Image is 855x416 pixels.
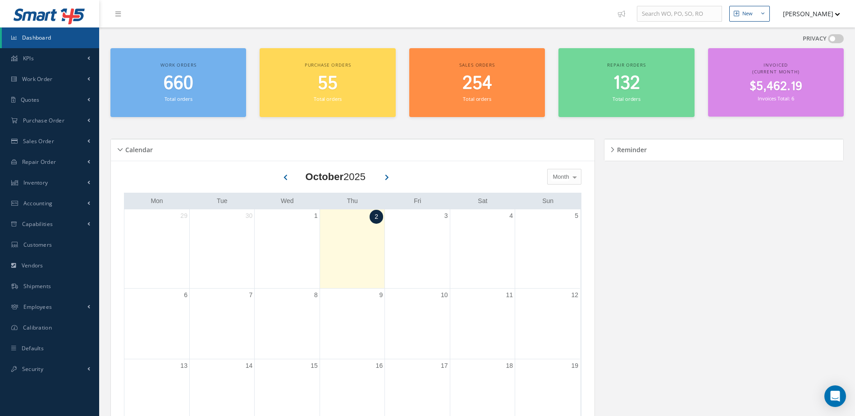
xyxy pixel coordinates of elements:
span: Sales orders [459,62,494,68]
button: New [729,6,770,22]
a: October 13, 2025 [178,359,189,372]
td: September 30, 2025 [189,209,254,289]
span: (Current Month) [752,68,800,75]
a: September 30, 2025 [244,209,255,222]
td: October 12, 2025 [515,288,580,359]
a: October 5, 2025 [573,209,580,222]
td: September 29, 2025 [124,209,189,289]
a: October 19, 2025 [569,359,580,372]
a: October 4, 2025 [508,209,515,222]
a: October 3, 2025 [443,209,450,222]
a: Wednesday [279,195,296,207]
span: Inventory [23,179,48,186]
span: Customers [23,241,52,249]
a: Thursday [345,195,360,207]
span: Dashboard [22,34,51,41]
span: Month [551,172,569,181]
span: Accounting [23,199,53,207]
td: October 6, 2025 [124,288,189,359]
a: October 15, 2025 [309,359,320,372]
td: October 7, 2025 [189,288,254,359]
td: October 5, 2025 [515,209,580,289]
a: September 29, 2025 [178,209,189,222]
a: October 18, 2025 [504,359,515,372]
small: Total orders [613,95,640,102]
a: October 11, 2025 [504,289,515,302]
a: Monday [149,195,165,207]
span: 132 [613,71,640,96]
span: Employees [23,303,52,311]
a: October 10, 2025 [439,289,450,302]
input: Search WO, PO, SO, RO [637,6,722,22]
span: Sales Order [23,137,54,145]
div: Open Intercom Messenger [824,385,846,407]
small: Total orders [314,95,342,102]
a: October 17, 2025 [439,359,450,372]
span: Repair Order [22,158,56,166]
a: October 8, 2025 [312,289,320,302]
a: Sales orders 254 Total orders [409,48,545,117]
a: Dashboard [2,27,99,48]
a: October 16, 2025 [374,359,385,372]
a: October 14, 2025 [244,359,255,372]
a: Sunday [540,195,555,207]
a: October 12, 2025 [569,289,580,302]
span: 254 [462,71,492,96]
td: October 2, 2025 [320,209,384,289]
span: Quotes [21,96,40,104]
td: October 8, 2025 [255,288,320,359]
span: Purchase Order [23,117,64,124]
td: October 1, 2025 [255,209,320,289]
a: October 6, 2025 [182,289,189,302]
span: KPIs [23,54,34,62]
div: New [742,10,753,18]
span: Work Order [22,75,53,83]
a: Saturday [476,195,489,207]
span: Purchase orders [305,62,351,68]
a: Repair orders 132 Total orders [558,48,694,117]
span: Work orders [160,62,196,68]
a: October 9, 2025 [377,289,384,302]
a: Friday [412,195,423,207]
td: October 11, 2025 [450,288,515,359]
a: Purchase orders 55 Total orders [260,48,395,117]
span: Shipments [23,282,51,290]
td: October 10, 2025 [385,288,450,359]
span: 55 [318,71,338,96]
small: Total orders [463,95,491,102]
h5: Calendar [123,143,153,154]
span: Calibration [23,324,52,331]
h5: Reminder [614,143,647,154]
span: Defaults [22,344,44,352]
td: October 3, 2025 [385,209,450,289]
span: Invoiced [764,62,788,68]
a: October 1, 2025 [312,209,320,222]
label: PRIVACY [803,34,827,43]
div: 2025 [306,169,366,184]
small: Total orders [165,95,192,102]
span: Security [22,365,43,373]
span: Vendors [22,262,43,269]
span: $5,462.19 [750,78,802,95]
td: October 9, 2025 [320,288,384,359]
button: [PERSON_NAME] [774,5,840,23]
a: October 2, 2025 [370,210,383,224]
span: Capabilities [22,220,53,228]
a: Tuesday [215,195,229,207]
td: October 4, 2025 [450,209,515,289]
small: Invoices Total: 6 [758,95,794,102]
a: Invoiced (Current Month) $5,462.19 Invoices Total: 6 [708,48,844,117]
span: Repair orders [607,62,645,68]
a: Work orders 660 Total orders [110,48,246,117]
a: October 7, 2025 [247,289,255,302]
span: 660 [164,71,193,96]
b: October [306,171,343,182]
